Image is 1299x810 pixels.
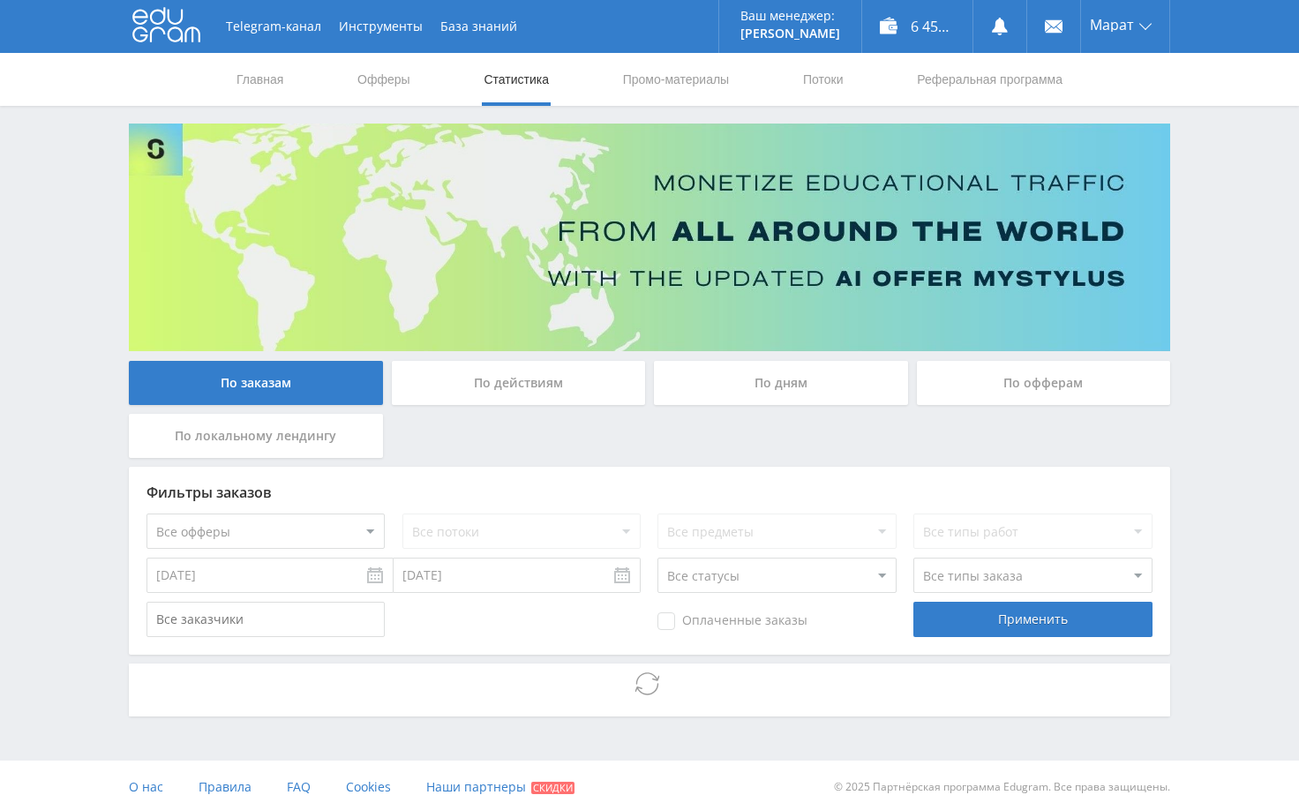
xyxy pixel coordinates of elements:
[392,361,646,405] div: По действиям
[129,414,383,458] div: По локальному лендингу
[356,53,412,106] a: Офферы
[129,124,1170,351] img: Banner
[146,484,1153,500] div: Фильтры заказов
[129,778,163,795] span: О нас
[913,602,1152,637] div: Применить
[199,778,252,795] span: Правила
[146,602,385,637] input: Все заказчики
[654,361,908,405] div: По дням
[740,9,840,23] p: Ваш менеджер:
[915,53,1064,106] a: Реферальная программа
[917,361,1171,405] div: По офферам
[1090,18,1134,32] span: Марат
[657,612,807,630] span: Оплаченные заказы
[621,53,731,106] a: Промо-материалы
[346,778,391,795] span: Cookies
[235,53,285,106] a: Главная
[740,26,840,41] p: [PERSON_NAME]
[482,53,551,106] a: Статистика
[287,778,311,795] span: FAQ
[129,361,383,405] div: По заказам
[531,782,574,794] span: Скидки
[426,778,526,795] span: Наши партнеры
[801,53,845,106] a: Потоки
